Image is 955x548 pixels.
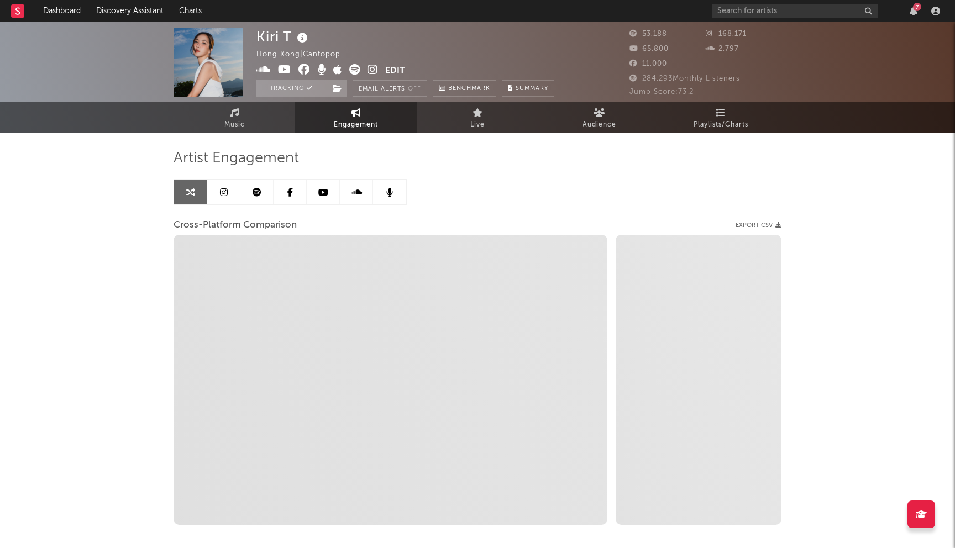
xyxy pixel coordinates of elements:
[502,80,554,97] button: Summary
[706,30,747,38] span: 168,171
[629,88,694,96] span: Jump Score: 73.2
[295,102,417,133] a: Engagement
[224,118,245,131] span: Music
[385,64,405,78] button: Edit
[448,82,490,96] span: Benchmark
[516,86,548,92] span: Summary
[629,60,667,67] span: 11,000
[629,75,740,82] span: 284,293 Monthly Listeners
[538,102,660,133] a: Audience
[353,80,427,97] button: Email AlertsOff
[736,222,781,229] button: Export CSV
[256,80,326,97] button: Tracking
[660,102,781,133] a: Playlists/Charts
[408,86,421,92] em: Off
[417,102,538,133] a: Live
[910,7,917,15] button: 7
[174,152,299,165] span: Artist Engagement
[174,102,295,133] a: Music
[913,3,921,11] div: 7
[706,45,739,52] span: 2,797
[694,118,748,131] span: Playlists/Charts
[629,45,669,52] span: 65,800
[256,48,353,61] div: Hong Kong | Cantopop
[712,4,878,18] input: Search for artists
[629,30,667,38] span: 53,188
[334,118,378,131] span: Engagement
[256,28,311,46] div: Kiri T
[583,118,616,131] span: Audience
[174,219,297,232] span: Cross-Platform Comparison
[433,80,496,97] a: Benchmark
[470,118,485,131] span: Live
